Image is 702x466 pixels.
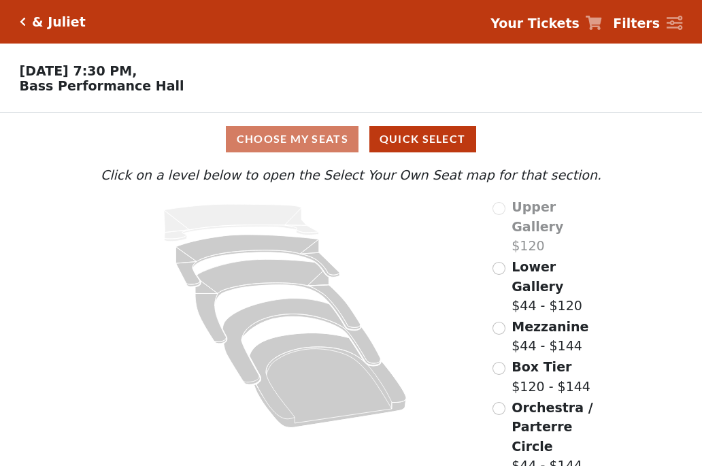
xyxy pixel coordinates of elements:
[613,16,660,31] strong: Filters
[512,199,563,234] span: Upper Gallery
[369,126,476,152] button: Quick Select
[512,317,588,356] label: $44 - $144
[512,197,605,256] label: $120
[32,14,86,30] h5: & Juliet
[613,14,682,33] a: Filters
[512,319,588,334] span: Mezzanine
[512,357,590,396] label: $120 - $144
[20,17,26,27] a: Click here to go back to filters
[164,204,319,242] path: Upper Gallery - Seats Available: 0
[97,165,605,185] p: Click on a level below to open the Select Your Own Seat map for that section.
[512,359,571,374] span: Box Tier
[490,14,602,33] a: Your Tickets
[512,257,605,316] label: $44 - $120
[176,235,340,286] path: Lower Gallery - Seats Available: 163
[250,333,407,428] path: Orchestra / Parterre Circle - Seats Available: 40
[512,400,592,454] span: Orchestra / Parterre Circle
[512,259,563,294] span: Lower Gallery
[490,16,580,31] strong: Your Tickets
